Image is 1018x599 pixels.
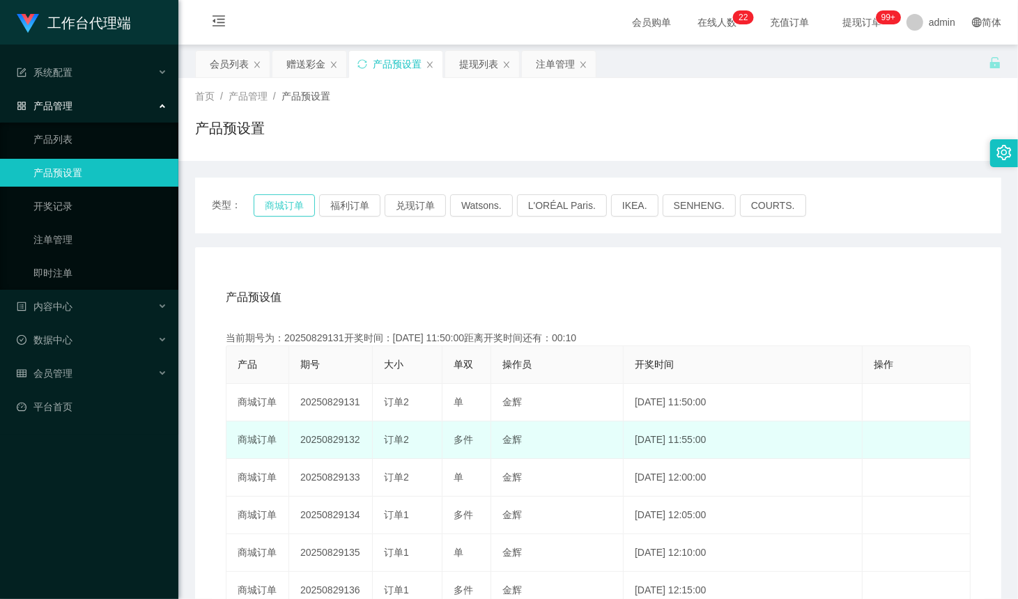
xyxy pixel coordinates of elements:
span: 多件 [454,434,473,445]
span: 会员管理 [17,368,72,379]
span: 多件 [454,509,473,520]
p: 2 [743,10,748,24]
span: 大小 [384,359,403,370]
img: logo.9652507e.png [17,14,39,33]
td: [DATE] 12:10:00 [624,534,863,572]
a: 工作台代理端 [17,17,131,28]
i: 图标: close [253,61,261,69]
span: 产品预设值 [226,289,282,306]
button: 兑现订单 [385,194,446,217]
i: 图标: global [972,17,982,27]
span: 产品管理 [17,100,72,111]
a: 产品预设置 [33,159,167,187]
button: SENHENG. [663,194,736,217]
span: / [273,91,276,102]
td: 金辉 [491,497,624,534]
td: 金辉 [491,384,624,421]
span: 订单1 [384,547,409,558]
td: 20250829135 [289,534,373,572]
span: 提现订单 [835,17,888,27]
sup: 1000 [876,10,901,24]
i: 图标: table [17,368,26,378]
span: 操作员 [502,359,532,370]
i: 图标: close [502,61,511,69]
i: 图标: form [17,68,26,77]
span: 订单2 [384,472,409,483]
td: 20250829133 [289,459,373,497]
div: 当前期号为：20250829131开奖时间：[DATE] 11:50:00距离开奖时间还有：00:10 [226,331,971,345]
td: 金辉 [491,421,624,459]
span: 产品管理 [229,91,268,102]
button: IKEA. [611,194,658,217]
i: 图标: appstore-o [17,101,26,111]
span: 内容中心 [17,301,72,312]
div: 赠送彩金 [286,51,325,77]
p: 2 [739,10,743,24]
i: 图标: close [330,61,338,69]
a: 开奖记录 [33,192,167,220]
sup: 22 [733,10,753,24]
span: 在线人数 [691,17,743,27]
button: L'ORÉAL Paris. [517,194,607,217]
span: 多件 [454,584,473,596]
i: 图标: menu-fold [195,1,242,45]
td: [DATE] 11:55:00 [624,421,863,459]
td: 20250829132 [289,421,373,459]
span: 充值订单 [763,17,816,27]
td: 商城订单 [226,534,289,572]
span: 开奖时间 [635,359,674,370]
i: 图标: setting [996,145,1012,160]
i: 图标: close [579,61,587,69]
span: 订单2 [384,434,409,445]
button: COURTS. [740,194,806,217]
td: 商城订单 [226,384,289,421]
td: [DATE] 12:05:00 [624,497,863,534]
td: [DATE] 11:50:00 [624,384,863,421]
td: 金辉 [491,534,624,572]
span: 单 [454,472,463,483]
td: 金辉 [491,459,624,497]
span: 数据中心 [17,334,72,345]
button: 福利订单 [319,194,380,217]
i: 图标: sync [357,59,367,69]
a: 产品列表 [33,125,167,153]
span: 首页 [195,91,215,102]
h1: 工作台代理端 [47,1,131,45]
span: 产品预设置 [282,91,330,102]
div: 会员列表 [210,51,249,77]
a: 图标: dashboard平台首页 [17,393,167,421]
i: 图标: close [426,61,434,69]
div: 产品预设置 [373,51,422,77]
i: 图标: profile [17,302,26,311]
a: 即时注单 [33,259,167,287]
td: 20250829134 [289,497,373,534]
i: 图标: check-circle-o [17,335,26,345]
span: 单 [454,396,463,407]
span: 订单1 [384,509,409,520]
span: 产品 [238,359,257,370]
a: 注单管理 [33,226,167,254]
td: 商城订单 [226,421,289,459]
td: 商城订单 [226,459,289,497]
td: [DATE] 12:00:00 [624,459,863,497]
span: 订单2 [384,396,409,407]
span: 系统配置 [17,67,72,78]
span: 单 [454,547,463,558]
span: 期号 [300,359,320,370]
button: Watsons. [450,194,513,217]
span: 类型： [212,194,254,217]
span: 订单1 [384,584,409,596]
span: / [220,91,223,102]
button: 商城订单 [254,194,315,217]
h1: 产品预设置 [195,118,265,139]
td: 商城订单 [226,497,289,534]
span: 单双 [454,359,473,370]
i: 图标: unlock [989,56,1001,69]
td: 20250829131 [289,384,373,421]
div: 提现列表 [459,51,498,77]
span: 操作 [874,359,893,370]
div: 注单管理 [536,51,575,77]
